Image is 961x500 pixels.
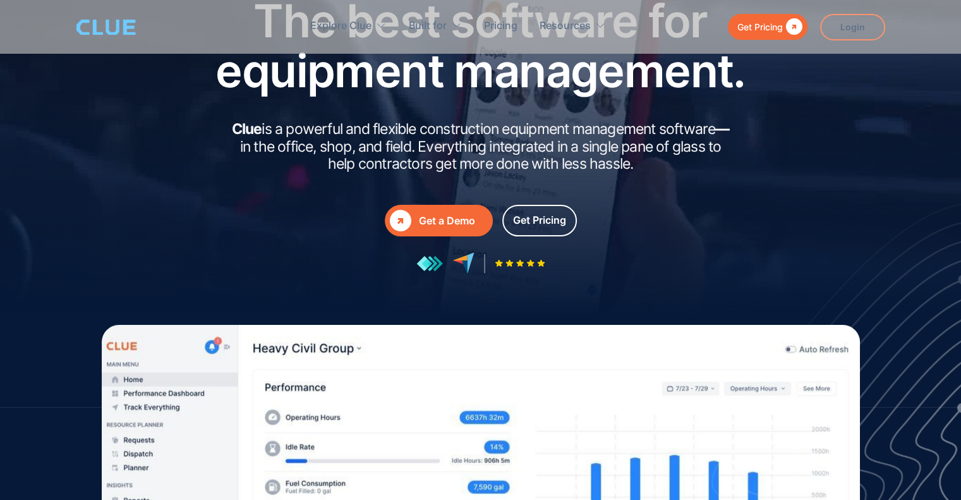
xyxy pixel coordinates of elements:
[484,6,517,46] a: Pricing
[409,6,447,46] div: Built for
[540,6,591,46] div: Resources
[385,205,493,236] a: Get a Demo
[820,14,885,40] a: Login
[728,14,807,40] a: Get Pricing
[734,324,961,500] iframe: Chat Widget
[310,6,372,46] div: Explore Clue
[502,205,577,236] a: Get Pricing
[783,19,802,35] div: 
[228,121,734,173] h2: is a powerful and flexible construction equipment management software in the office, shop, and fi...
[416,255,443,272] img: reviews at getapp
[390,210,411,231] div: 
[452,252,474,274] img: reviews at capterra
[513,212,566,228] div: Get Pricing
[495,259,545,267] img: Five-star rating icon
[737,19,783,35] div: Get Pricing
[310,6,387,46] div: Explore Clue
[540,6,606,46] div: Resources
[419,213,488,229] div: Get a Demo
[715,120,729,138] strong: —
[409,6,462,46] div: Built for
[232,120,262,138] strong: Clue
